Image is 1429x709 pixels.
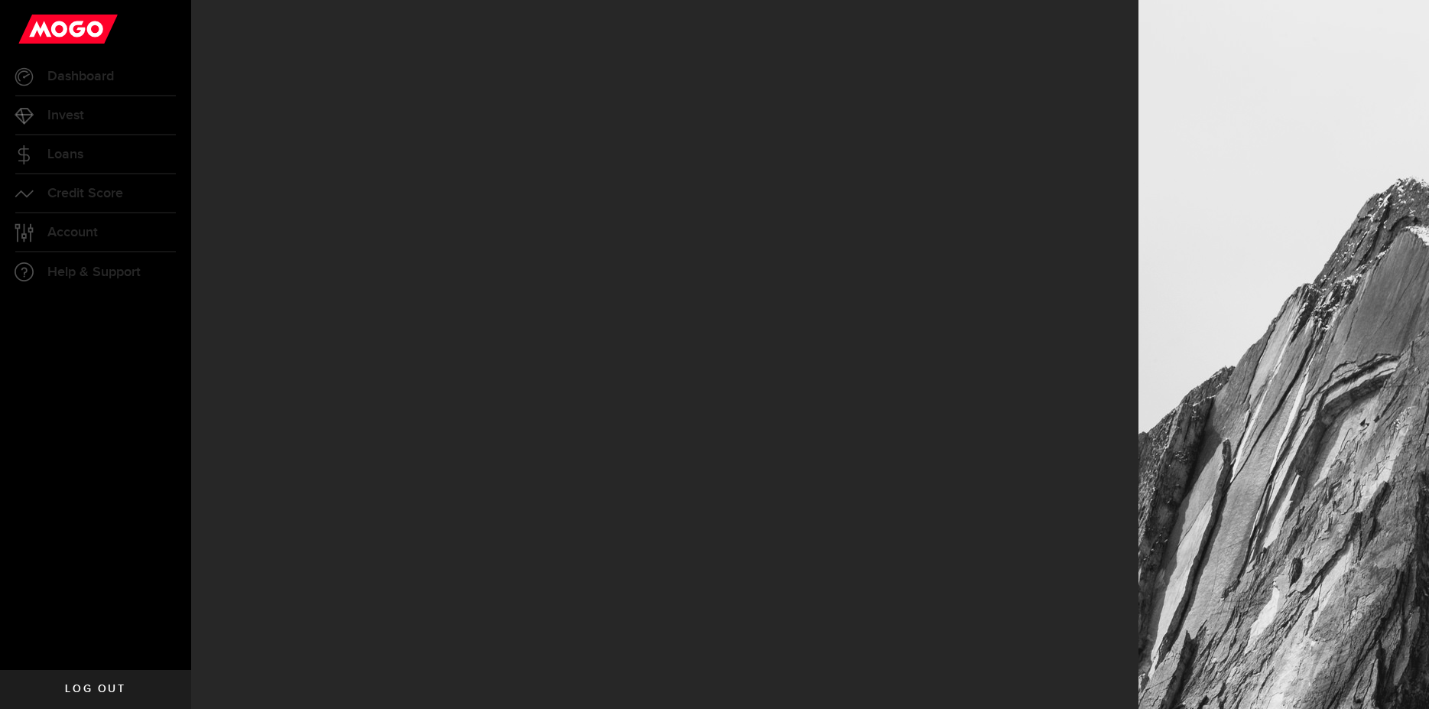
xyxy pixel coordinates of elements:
span: Log out [65,684,125,694]
span: Account [47,226,98,239]
span: Help & Support [47,265,141,279]
span: Credit Score [47,187,123,200]
span: Dashboard [47,70,114,83]
span: Invest [47,109,84,122]
span: Loans [47,148,83,161]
